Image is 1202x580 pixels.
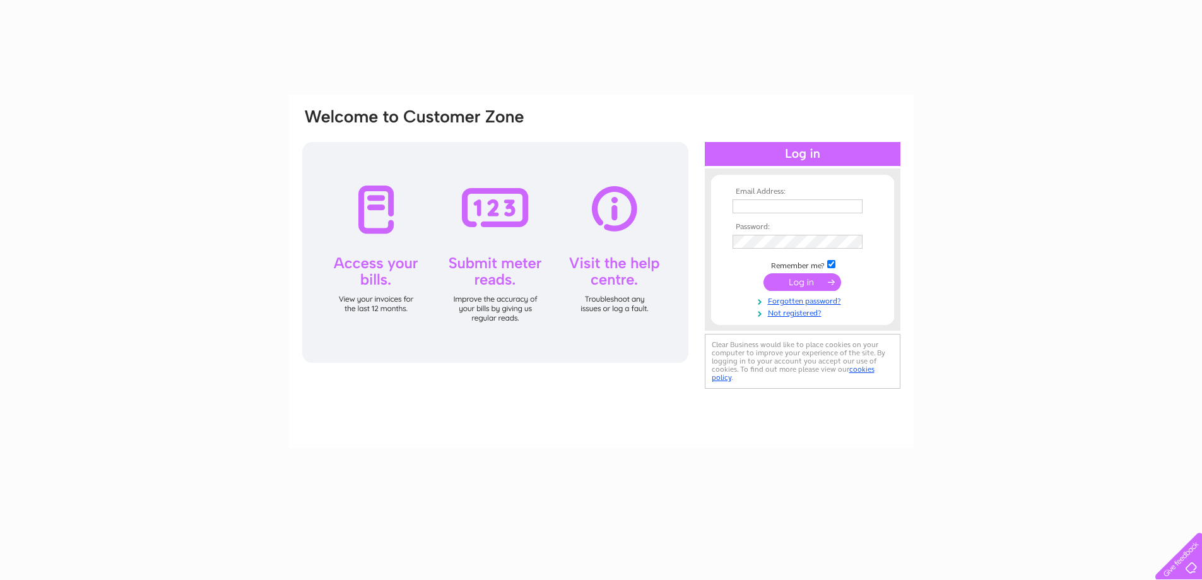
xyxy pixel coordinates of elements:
[729,223,876,232] th: Password:
[729,258,876,271] td: Remember me?
[712,365,875,382] a: cookies policy
[733,306,876,318] a: Not registered?
[763,273,841,291] input: Submit
[729,187,876,196] th: Email Address:
[733,294,876,306] a: Forgotten password?
[705,334,900,389] div: Clear Business would like to place cookies on your computer to improve your experience of the sit...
